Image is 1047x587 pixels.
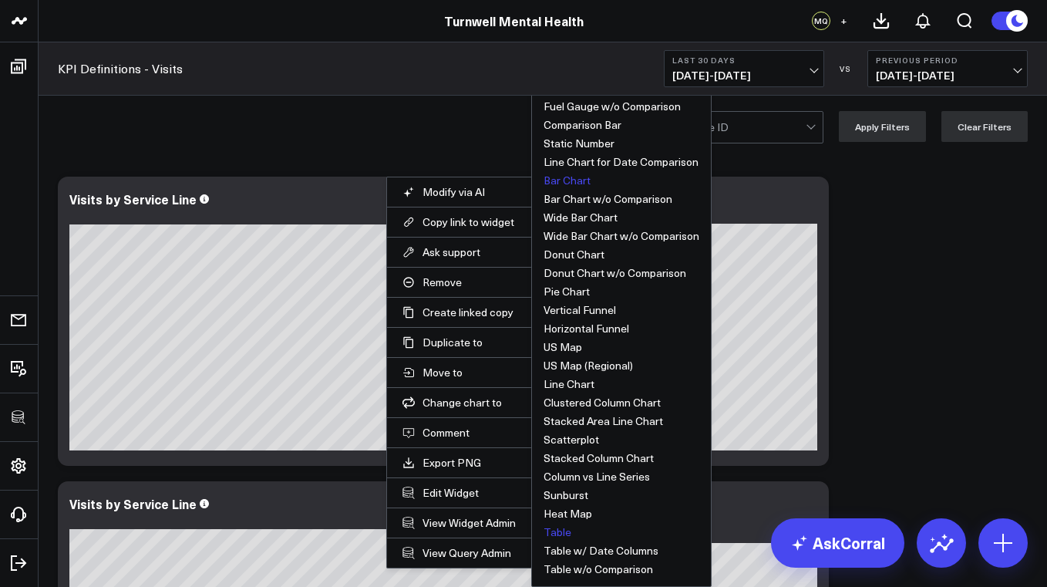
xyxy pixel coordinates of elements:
[544,231,699,241] button: Wide Bar Chart w/o Comparison
[544,416,663,427] button: Stacked Area Line Chart
[544,268,686,278] button: Donut Chart w/o Comparison
[812,12,830,30] div: MQ
[544,360,633,371] button: US Map (Regional)
[834,12,853,30] button: +
[402,456,516,470] a: Export PNG
[544,508,592,519] button: Heat Map
[544,564,653,575] button: Table w/o Comparison
[402,215,516,229] button: Copy link to widget
[941,111,1028,142] button: Clear Filters
[544,249,604,260] button: Donut Chart
[832,64,860,73] div: VS
[402,245,516,259] button: Ask support
[402,426,516,440] button: Comment
[544,305,616,315] button: Vertical Funnel
[876,69,1019,82] span: [DATE] - [DATE]
[544,101,681,112] button: Fuel Gauge w/o Comparison
[544,212,618,223] button: Wide Bar Chart
[544,157,699,167] button: Line Chart for Date Comparison
[544,175,591,186] button: Bar Chart
[544,545,658,556] button: Table w/ Date Columns
[58,60,183,77] a: KPI Definitions - Visits
[402,305,516,319] button: Create linked copy
[544,434,599,445] button: Scatterplot
[402,185,516,199] button: Modify via AI
[544,397,661,408] button: Clustered Column Chart
[664,50,824,87] button: Last 30 Days[DATE]-[DATE]
[867,50,1028,87] button: Previous Period[DATE]-[DATE]
[544,138,614,149] button: Static Number
[544,490,588,501] button: Sunburst
[444,12,584,29] a: Turnwell Mental Health
[402,336,516,349] button: Duplicate to
[402,396,516,410] button: Change chart to
[544,453,654,464] button: Stacked Column Chart
[544,286,590,297] button: Pie Chart
[402,275,516,289] button: Remove
[402,366,516,380] button: Move to
[672,69,816,82] span: [DATE] - [DATE]
[544,323,629,334] button: Horizontal Funnel
[402,516,516,530] a: View Widget Admin
[544,379,594,390] button: Line Chart
[544,471,650,482] button: Column vs Line Series
[544,527,571,538] button: Table
[544,342,582,353] button: US Map
[402,546,516,560] a: View Query Admin
[771,518,904,568] a: AskCorral
[544,120,621,130] button: Comparison Bar
[69,495,197,512] div: Visits by Service Line
[672,56,816,65] b: Last 30 Days
[544,194,672,204] button: Bar Chart w/o Comparison
[840,15,847,26] span: +
[876,56,1019,65] b: Previous Period
[69,191,197,207] div: Visits by Service Line
[839,111,926,142] button: Apply Filters
[402,486,516,500] button: Edit Widget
